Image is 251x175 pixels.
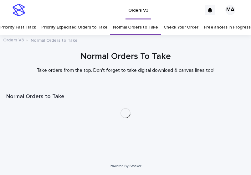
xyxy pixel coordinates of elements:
[204,20,251,35] a: Freelancers in Progress
[6,67,245,73] p: Take orders from the top. Don't forget to take digital download & canvas lines too!
[6,93,245,101] h1: Normal Orders to Take
[164,20,198,35] a: Check Your Order
[225,5,235,15] div: MA
[110,164,141,168] a: Powered By Stacker
[3,36,24,43] a: Orders V3
[0,20,36,35] a: Priority Fast Track
[41,20,107,35] a: Priority Expedited Orders to Take
[113,20,158,35] a: Normal Orders to Take
[31,36,78,43] p: Normal Orders to Take
[6,51,245,62] h1: Normal Orders To Take
[13,4,25,16] img: stacker-logo-s-only.png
